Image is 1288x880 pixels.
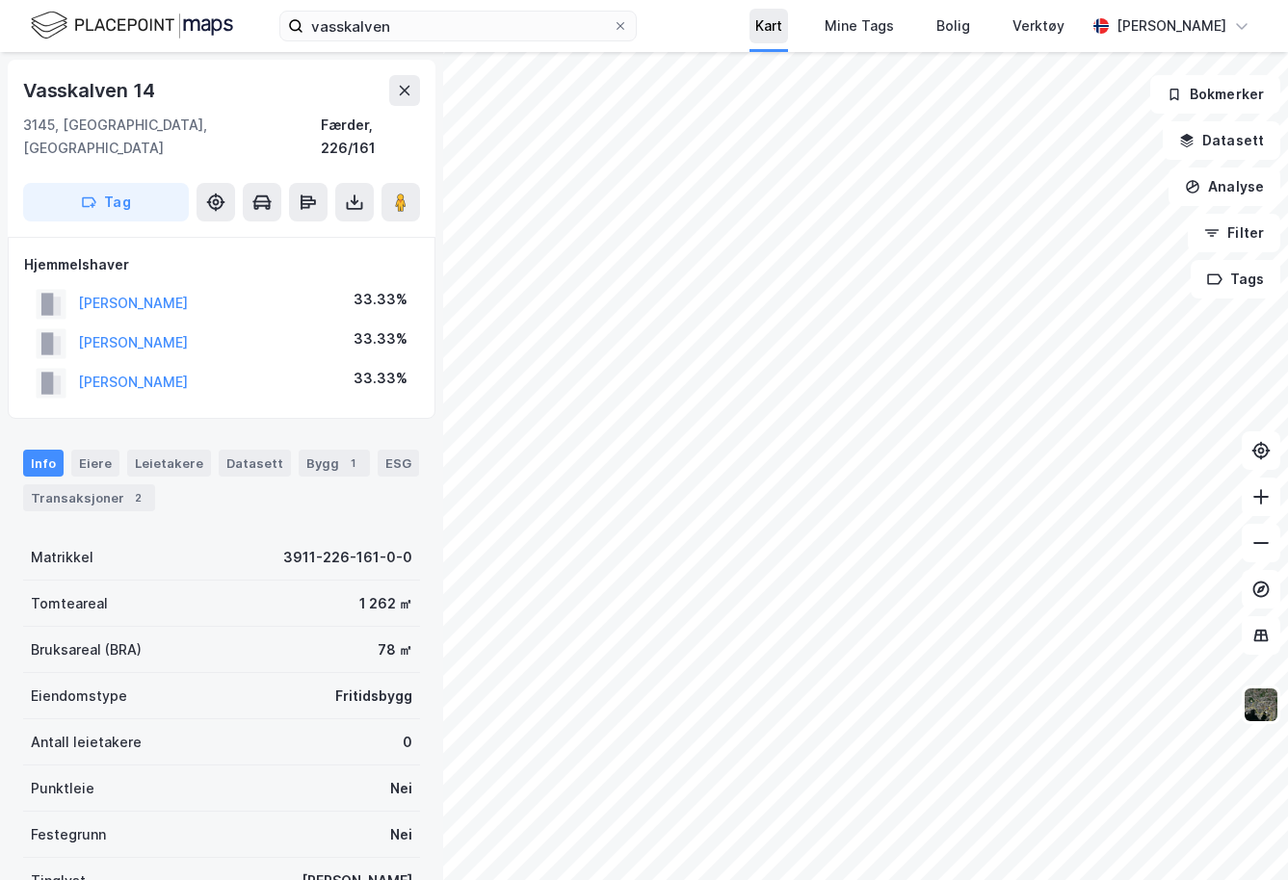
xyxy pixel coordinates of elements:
[936,14,970,38] div: Bolig
[321,114,420,160] div: Færder, 226/161
[390,823,412,846] div: Nei
[23,114,321,160] div: 3145, [GEOGRAPHIC_DATA], [GEOGRAPHIC_DATA]
[1192,788,1288,880] iframe: Chat Widget
[23,183,189,221] button: Tag
[127,450,211,477] div: Leietakere
[283,546,412,569] div: 3911-226-161-0-0
[303,12,613,40] input: Søk på adresse, matrikkel, gårdeiere, leietakere eller personer
[219,450,291,477] div: Datasett
[31,777,94,800] div: Punktleie
[1243,686,1279,723] img: 9k=
[299,450,370,477] div: Bygg
[31,638,142,661] div: Bruksareal (BRA)
[23,450,64,477] div: Info
[354,367,407,390] div: 33.33%
[354,288,407,311] div: 33.33%
[71,450,119,477] div: Eiere
[31,9,233,42] img: logo.f888ab2527a4732fd821a326f86c7f29.svg
[1150,75,1280,114] button: Bokmerker
[24,253,419,276] div: Hjemmelshaver
[390,777,412,800] div: Nei
[1117,14,1226,38] div: [PERSON_NAME]
[1192,788,1288,880] div: Kontrollprogram for chat
[403,731,412,754] div: 0
[1188,214,1280,252] button: Filter
[1169,168,1280,206] button: Analyse
[378,450,419,477] div: ESG
[343,453,362,473] div: 1
[378,638,412,661] div: 78 ㎡
[359,592,412,615] div: 1 262 ㎡
[1163,121,1280,160] button: Datasett
[31,546,93,569] div: Matrikkel
[354,327,407,350] div: 33.33%
[335,685,412,708] div: Fritidsbygg
[23,484,155,511] div: Transaksjoner
[31,685,127,708] div: Eiendomstype
[31,731,142,754] div: Antall leietakere
[825,14,894,38] div: Mine Tags
[31,823,106,846] div: Festegrunn
[128,488,147,507] div: 2
[755,14,782,38] div: Kart
[31,592,108,615] div: Tomteareal
[23,75,158,106] div: Vasskalven 14
[1191,260,1280,298] button: Tags
[1012,14,1065,38] div: Verktøy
